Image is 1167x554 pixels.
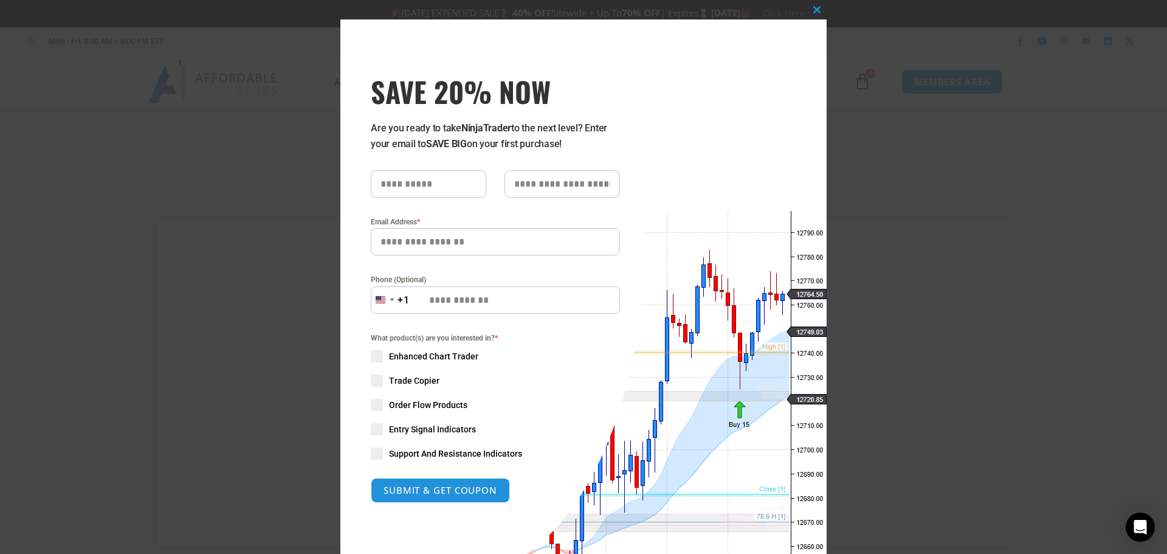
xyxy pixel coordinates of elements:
strong: SAVE BIG [426,138,467,150]
label: Enhanced Chart Trader [371,350,620,362]
label: Support And Resistance Indicators [371,448,620,460]
span: Support And Resistance Indicators [389,448,522,460]
label: Order Flow Products [371,399,620,411]
span: Order Flow Products [389,399,467,411]
span: Trade Copier [389,375,439,387]
label: Phone (Optional) [371,274,620,286]
label: Email Address [371,216,620,228]
span: Entry Signal Indicators [389,423,476,435]
button: SUBMIT & GET COUPON [371,478,510,503]
p: Are you ready to take to the next level? Enter your email to on your first purchase! [371,120,620,152]
div: +1 [398,293,410,308]
label: Trade Copier [371,375,620,387]
span: SAVE 20% NOW [371,74,620,108]
div: Open Intercom Messenger [1126,513,1155,542]
label: Entry Signal Indicators [371,423,620,435]
button: Selected country [371,286,410,314]
strong: NinjaTrader [461,122,511,134]
span: Enhanced Chart Trader [389,350,478,362]
span: What product(s) are you interested in? [371,332,620,344]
